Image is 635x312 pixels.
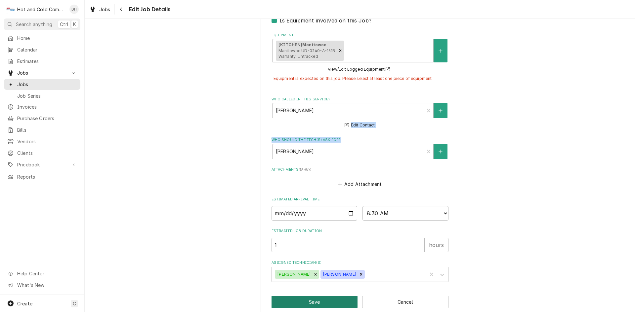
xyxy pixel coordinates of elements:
[272,260,448,265] label: Assigned Technician(s)
[362,206,448,221] select: Time Select
[4,280,80,291] a: Go to What's New
[272,197,448,220] div: Estimated Arrival Time
[73,300,76,307] span: C
[4,44,80,55] a: Calendar
[4,90,80,101] a: Job Series
[299,168,311,171] span: ( if any )
[16,21,52,28] span: Search anything
[73,21,76,28] span: K
[275,270,312,279] div: [PERSON_NAME]
[17,35,77,42] span: Home
[17,69,67,76] span: Jobs
[17,6,66,13] div: Hot and Cold Commercial Kitchens, Inc.
[127,5,171,14] span: Edit Job Details
[439,149,443,154] svg: Create New Contact
[17,150,77,156] span: Clients
[4,113,80,124] a: Purchase Orders
[320,270,358,279] div: [PERSON_NAME]
[272,33,448,89] div: Equipment
[434,39,447,62] button: Create New Equipment
[17,115,77,122] span: Purchase Orders
[4,67,80,78] a: Go to Jobs
[17,81,77,88] span: Jobs
[272,167,448,189] div: Attachments
[272,137,448,143] label: Who should the tech(s) ask for?
[6,5,15,14] div: H
[272,296,448,308] div: Button Group
[312,270,319,279] div: Remove Daryl Harris
[272,260,448,282] div: Assigned Technician(s)
[4,171,80,182] a: Reports
[272,137,448,159] div: Who should the tech(s) ask for?
[4,101,80,112] a: Invoices
[17,301,32,306] span: Create
[278,42,327,47] strong: [KITCHEN] Manitowoc
[4,33,80,44] a: Home
[272,167,448,172] label: Attachments
[272,74,448,84] div: Field Errors
[4,268,80,279] a: Go to Help Center
[327,65,393,74] button: View/Edit Logged Equipment
[272,206,358,221] input: Date
[344,121,376,129] button: Edit Contact
[434,144,447,159] button: Create New Contact
[4,136,80,147] a: Vendors
[362,296,448,308] button: Cancel
[272,33,448,38] label: Equipment
[279,17,371,24] label: Is Equipment involved on this Job?
[17,138,77,145] span: Vendors
[272,228,448,234] label: Estimated Job Duration
[17,126,77,133] span: Bills
[358,270,365,279] div: Remove David Harris
[17,58,77,65] span: Estimates
[17,173,77,180] span: Reports
[337,180,383,189] button: Add Attachment
[69,5,79,14] div: Daryl Harris's Avatar
[99,6,110,13] span: Jobs
[17,270,76,277] span: Help Center
[272,197,448,202] label: Estimated Arrival Time
[439,108,443,113] svg: Create New Contact
[278,48,335,59] span: Manitowoc UD-0240-A-161B Warranty: Untracked
[4,56,80,67] a: Estimates
[17,46,77,53] span: Calendar
[17,103,77,110] span: Invoices
[17,92,77,99] span: Job Series
[272,296,358,308] button: Save
[69,5,79,14] div: DH
[4,159,80,170] a: Go to Pricebook
[60,21,68,28] span: Ctrl
[4,18,80,30] button: Search anythingCtrlK
[17,161,67,168] span: Pricebook
[4,79,80,90] a: Jobs
[4,148,80,158] a: Clients
[116,4,127,15] button: Navigate back
[272,97,448,102] label: Who called in this service?
[434,103,447,118] button: Create New Contact
[6,5,15,14] div: Hot and Cold Commercial Kitchens, Inc.'s Avatar
[439,49,443,53] svg: Create New Equipment
[17,282,76,289] span: What's New
[337,41,344,61] div: Remove [object Object]
[272,228,448,252] div: Estimated Job Duration
[272,296,448,308] div: Button Group Row
[272,97,448,129] div: Who called in this service?
[87,4,113,15] a: Jobs
[4,124,80,135] a: Bills
[425,238,448,252] div: hours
